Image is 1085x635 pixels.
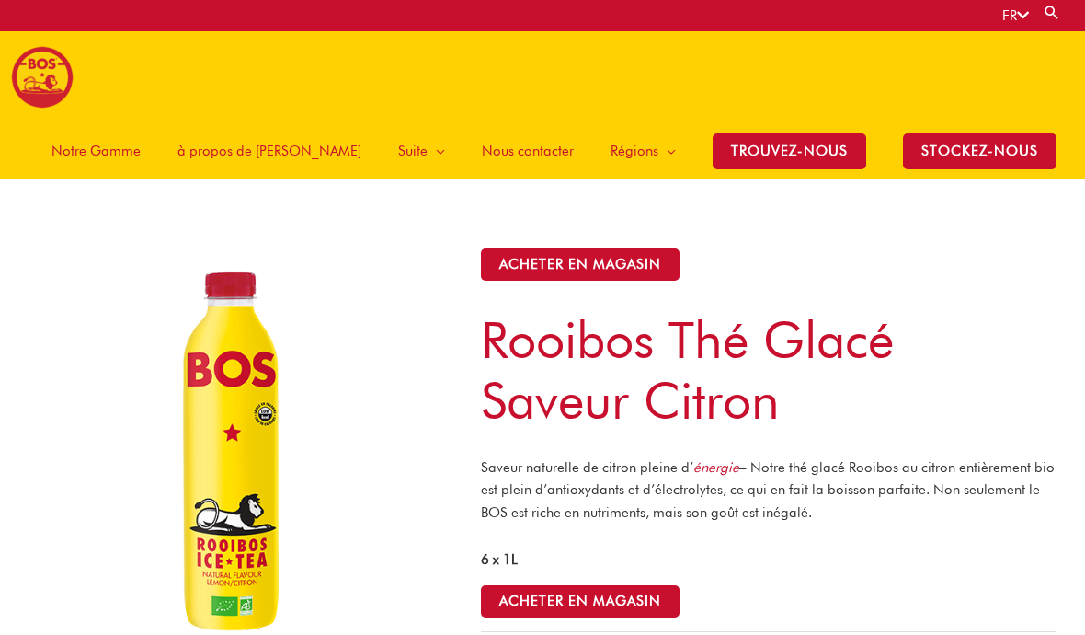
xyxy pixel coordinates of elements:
nav: Site Navigation [19,123,1075,179]
a: stockez-nous [885,123,1075,179]
a: Nous contacter [463,123,592,179]
p: 6 x 1L [481,548,1056,571]
img: BOS logo finals-200px [11,46,74,109]
span: TROUVEZ-NOUS [713,133,866,169]
a: à propos de [PERSON_NAME] [159,123,380,179]
a: Notre Gamme [33,123,159,179]
button: ACHETER EN MAGASIN [481,585,680,618]
span: stockez-nous [903,133,1056,169]
button: ACHETER EN MAGASIN [481,248,680,281]
span: Régions [611,123,658,179]
span: Suite [398,123,428,179]
a: Search button [1043,4,1061,21]
a: TROUVEZ-NOUS [694,123,885,179]
p: Saveur naturelle de citron pleine d’ – Notre thé glacé Rooibos au citron entièrement bio est plei... [481,456,1056,525]
a: FR [1002,7,1029,24]
h1: Rooibos Thé Glacé Saveur Citron [481,309,1056,431]
span: Nous contacter [482,123,574,179]
span: à propos de [PERSON_NAME] [177,123,361,179]
a: Régions [592,123,694,179]
span: Notre Gamme [51,123,141,179]
a: énergie [693,459,739,476]
a: Suite [380,123,463,179]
